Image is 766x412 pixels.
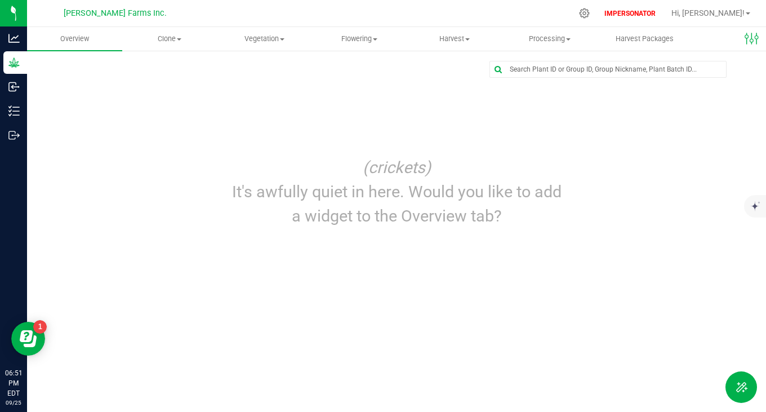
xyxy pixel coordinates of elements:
a: Processing [502,27,597,51]
span: Hi, [PERSON_NAME]! [671,8,745,17]
span: [PERSON_NAME] Farms Inc. [64,8,167,18]
a: Harvest [407,27,502,51]
span: Harvest Packages [600,34,689,44]
button: Toggle Menu [725,371,757,403]
inline-svg: Inventory [8,105,20,117]
a: Harvest Packages [597,27,692,51]
div: Manage settings [577,8,591,19]
span: Processing [502,34,596,44]
a: Overview [27,27,122,51]
p: IMPERSONATOR [600,8,660,19]
inline-svg: Grow [8,57,20,68]
input: Search Plant ID or Group ID, Group Nickname, Plant Batch ID... [490,61,726,77]
iframe: Resource center unread badge [33,320,47,334]
a: Vegetation [217,27,312,51]
span: Harvest [408,34,502,44]
i: (crickets) [363,158,431,177]
a: Clone [122,27,217,51]
span: Flowering [313,34,407,44]
p: 09/25 [5,398,22,407]
inline-svg: Analytics [8,33,20,44]
inline-svg: Outbound [8,130,20,141]
a: Flowering [312,27,407,51]
span: Vegetation [217,34,311,44]
span: Clone [123,34,217,44]
inline-svg: Inbound [8,81,20,92]
p: It's awfully quiet in here. Would you like to add a widget to the Overview tab? [226,180,567,228]
iframe: Resource center [11,322,45,356]
span: Overview [45,34,104,44]
p: 06:51 PM EDT [5,368,22,398]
